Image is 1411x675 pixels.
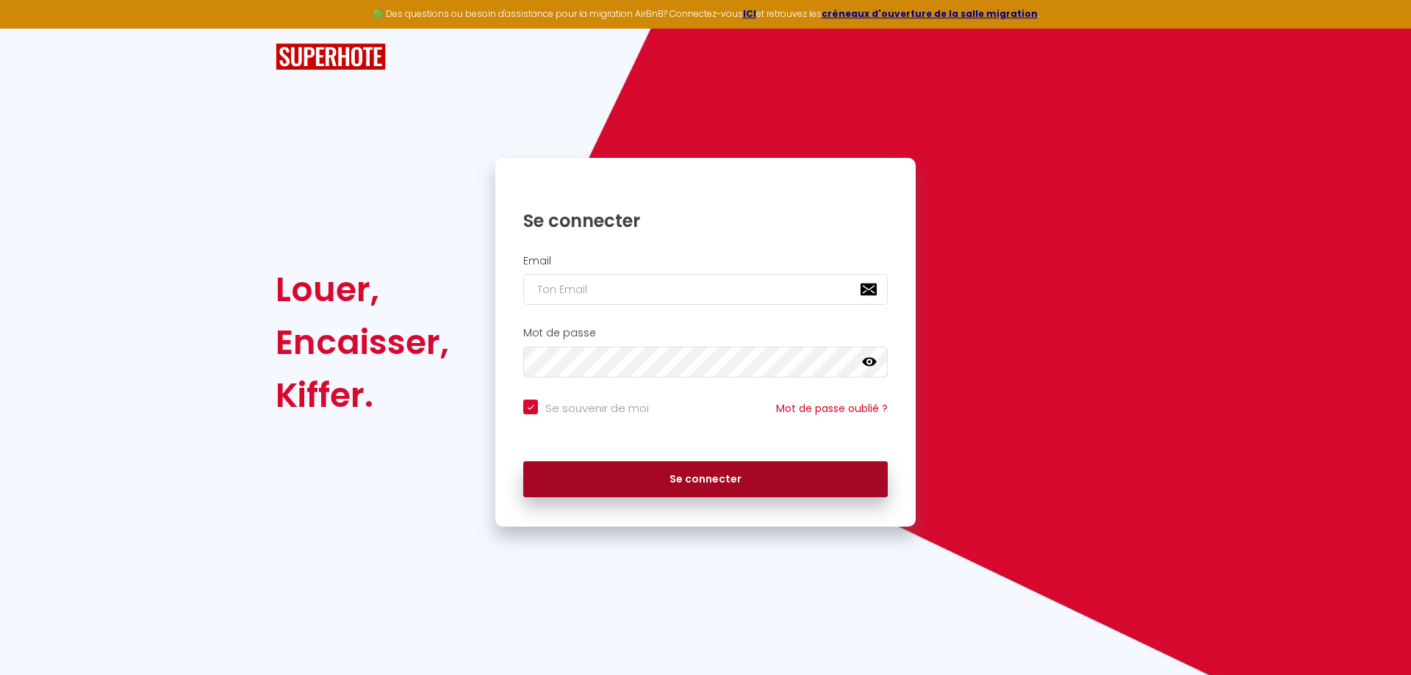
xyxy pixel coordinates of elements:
[822,7,1038,20] a: créneaux d'ouverture de la salle migration
[743,7,756,20] a: ICI
[523,461,888,498] button: Se connecter
[776,401,888,416] a: Mot de passe oublié ?
[276,369,449,422] div: Kiffer.
[523,327,888,339] h2: Mot de passe
[276,263,449,316] div: Louer,
[523,274,888,305] input: Ton Email
[523,209,888,232] h1: Se connecter
[276,43,386,71] img: SuperHote logo
[523,255,888,267] h2: Email
[276,316,449,369] div: Encaisser,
